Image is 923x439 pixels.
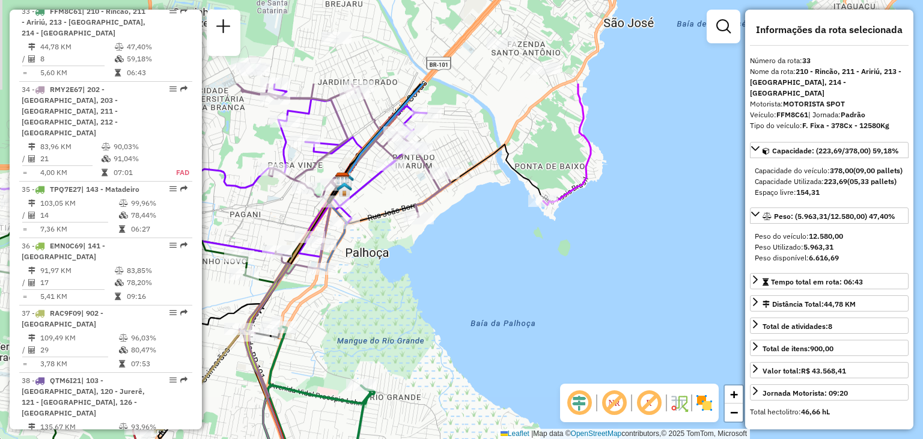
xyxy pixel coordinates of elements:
[28,212,35,219] i: Total de Atividades
[776,110,808,119] strong: FFM8C61
[774,212,895,221] span: Peso: (5.963,31/12.580,00) 47,40%
[841,110,865,119] strong: Padrão
[725,404,743,422] a: Zoom out
[22,85,118,137] span: | 202 - [GEOGRAPHIC_DATA], 203 - [GEOGRAPHIC_DATA], 211 - [GEOGRAPHIC_DATA], 212 - [GEOGRAPHIC_DATA]
[755,232,843,241] span: Peso do veículo:
[763,343,833,354] div: Total de itens:
[750,318,909,334] a: Total de atividades:8
[28,55,35,63] i: Total de Atividades
[180,85,187,93] em: Rota exportada
[22,185,139,194] span: 35 -
[169,242,177,249] em: Opções
[40,41,114,53] td: 44,78 KM
[750,66,909,99] div: Nome da rota:
[28,346,35,354] i: Total de Atividades
[180,309,187,316] em: Rota exportada
[22,223,28,235] td: =
[22,85,118,137] span: 34 -
[119,423,128,431] i: % de utilização do peso
[28,43,35,51] i: Distância Total
[571,429,622,438] a: OpenStreetMap
[801,366,846,375] strong: R$ 43.568,41
[130,332,187,344] td: 96,03%
[501,429,529,438] a: Leaflet
[337,182,352,197] img: 712 UDC Full Palhoça
[40,358,118,370] td: 3,78 KM
[853,166,903,175] strong: (09,00 pallets)
[180,7,187,14] em: Rota exportada
[531,429,533,438] span: |
[119,360,125,367] i: Tempo total em rota
[113,141,163,153] td: 90,03%
[40,277,114,289] td: 17
[130,344,187,356] td: 80,47%
[126,290,187,302] td: 09:16
[830,166,853,175] strong: 378,00
[40,332,118,344] td: 109,49 KM
[102,169,108,176] i: Tempo total em rota
[750,207,909,224] a: Peso: (5.963,31/12.580,00) 47,40%
[113,153,163,165] td: 91,04%
[180,242,187,249] em: Rota exportada
[763,299,856,310] div: Distância Total:
[809,253,839,262] strong: 6.616,69
[40,141,101,153] td: 83,96 KM
[50,185,81,194] span: TPQ7E27
[28,155,35,162] i: Total de Atividades
[40,153,101,165] td: 21
[750,55,909,66] div: Número da rota:
[130,209,187,221] td: 78,44%
[22,67,28,79] td: =
[40,67,114,79] td: 5,60 KM
[169,185,177,192] em: Opções
[180,376,187,384] em: Rota exportada
[40,290,114,302] td: 5,41 KM
[130,421,187,433] td: 93,96%
[695,393,714,413] img: Exibir/Ocultar setores
[750,67,901,97] strong: 210 - Rincão, 211 - Aririú, 213 - [GEOGRAPHIC_DATA], 214 - [GEOGRAPHIC_DATA]
[730,387,738,402] span: +
[22,209,28,221] td: /
[40,265,114,277] td: 91,97 KM
[772,146,899,155] span: Capacidade: (223,69/378,00) 59,18%
[750,24,909,35] h4: Informações da rota selecionada
[22,376,145,417] span: 38 -
[28,267,35,274] i: Distância Total
[22,277,28,289] td: /
[22,53,28,65] td: /
[22,153,28,165] td: /
[130,197,187,209] td: 99,96%
[810,344,833,353] strong: 900,00
[750,273,909,289] a: Tempo total em rota: 06:43
[115,279,124,286] i: % de utilização da cubagem
[169,7,177,14] em: Opções
[750,142,909,158] a: Capacidade: (223,69/378,00) 59,18%
[126,265,187,277] td: 83,85%
[750,407,909,417] div: Total hectolitro:
[119,334,128,342] i: % de utilização do peso
[498,429,750,439] div: Map data © contributors,© 2025 TomTom, Microsoft
[725,385,743,404] a: Zoom in
[28,334,35,342] i: Distância Total
[750,295,909,312] a: Distância Total:44,78 KM
[40,209,118,221] td: 14
[102,143,111,150] i: % de utilização do peso
[802,56,811,65] strong: 33
[750,109,909,120] div: Veículo:
[847,177,897,186] strong: (05,33 pallets)
[711,14,736,38] a: Exibir filtros
[119,212,128,219] i: % de utilização da cubagem
[212,14,236,41] a: Nova sessão e pesquisa
[40,53,114,65] td: 8
[163,167,190,179] td: FAD
[115,55,124,63] i: % de utilização da cubagem
[763,322,832,331] span: Total de atividades:
[50,241,83,250] span: EMN0C69
[22,7,145,37] span: 33 -
[801,407,830,416] strong: 46,66 hL
[22,309,103,328] span: | 902 - [GEOGRAPHIC_DATA]
[126,41,187,53] td: 47,40%
[130,223,187,235] td: 06:27
[22,376,145,417] span: | 103 - [GEOGRAPHIC_DATA], 120 - Jurerê, 121 - [GEOGRAPHIC_DATA], 126 - [GEOGRAPHIC_DATA]
[22,241,105,261] span: | 141 - [GEOGRAPHIC_DATA]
